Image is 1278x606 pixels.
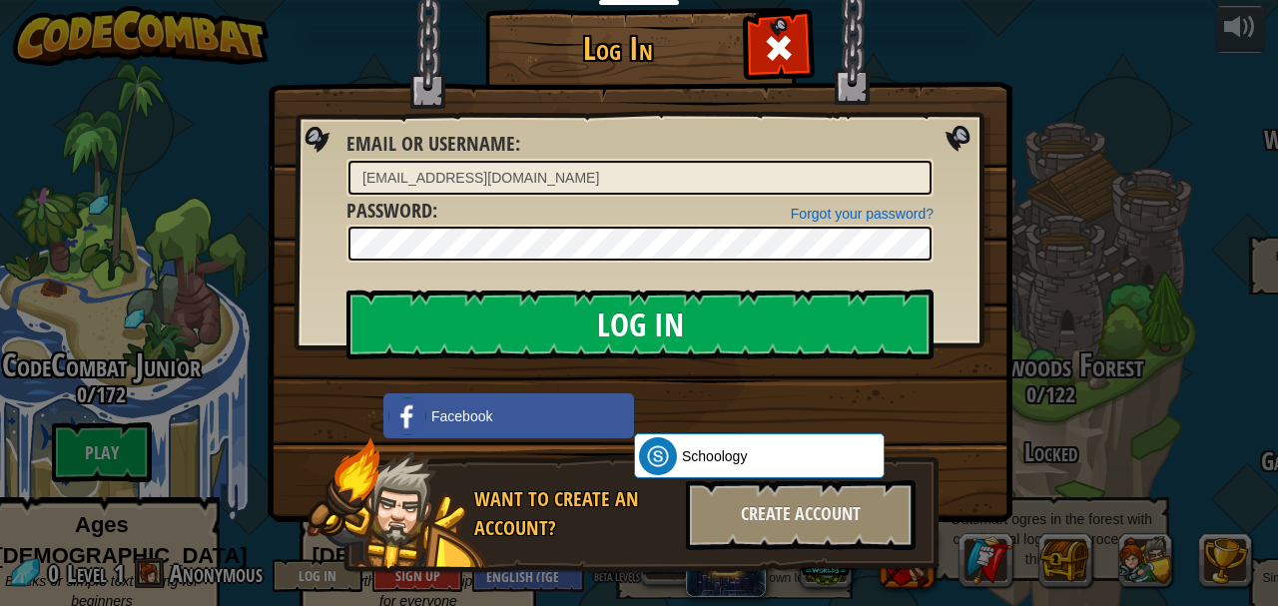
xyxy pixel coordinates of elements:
label: : [346,197,437,226]
a: Forgot your password? [791,206,934,222]
iframe: Sign in with Google Button [624,391,827,435]
h1: Log In [490,31,745,66]
span: Facebook [431,406,492,426]
span: Schoology [682,446,747,466]
span: Email or Username [346,130,515,157]
img: facebook_small.png [388,397,426,435]
input: Log In [346,290,934,359]
label: : [346,130,520,159]
img: schoology.png [639,437,677,475]
div: Create Account [686,480,916,550]
span: Password [346,197,432,224]
div: Want to create an account? [474,485,674,542]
